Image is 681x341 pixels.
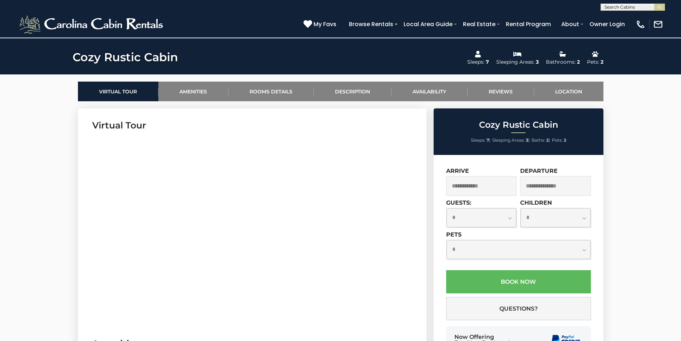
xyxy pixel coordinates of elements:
[471,136,490,145] li: |
[314,82,391,101] a: Description
[636,19,646,29] img: phone-regular-white.png
[532,136,550,145] li: |
[314,20,336,29] span: My Favs
[564,137,566,143] strong: 2
[446,231,462,238] label: Pets
[526,137,528,143] strong: 3
[586,18,628,30] a: Owner Login
[228,82,314,101] a: Rooms Details
[446,199,471,206] label: Guests:
[92,119,412,132] h3: Virtual Tour
[391,82,468,101] a: Availability
[558,18,583,30] a: About
[653,19,663,29] img: mail-regular-white.png
[400,18,456,30] a: Local Area Guide
[446,297,591,320] button: Questions?
[534,82,603,101] a: Location
[468,82,534,101] a: Reviews
[78,82,158,101] a: Virtual Tour
[546,137,549,143] strong: 2
[345,18,397,30] a: Browse Rentals
[552,137,563,143] span: Pets:
[18,14,166,35] img: White-1-2.png
[304,20,338,29] a: My Favs
[459,18,499,30] a: Real Estate
[471,137,485,143] span: Sleeps:
[487,137,489,143] strong: 7
[492,137,525,143] span: Sleeping Areas:
[446,270,591,293] button: Book Now
[520,199,552,206] label: Children
[532,137,545,143] span: Baths:
[520,167,558,174] label: Departure
[446,167,469,174] label: Arrive
[492,136,530,145] li: |
[158,82,228,101] a: Amenities
[435,120,602,130] h2: Cozy Rustic Cabin
[502,18,554,30] a: Rental Program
